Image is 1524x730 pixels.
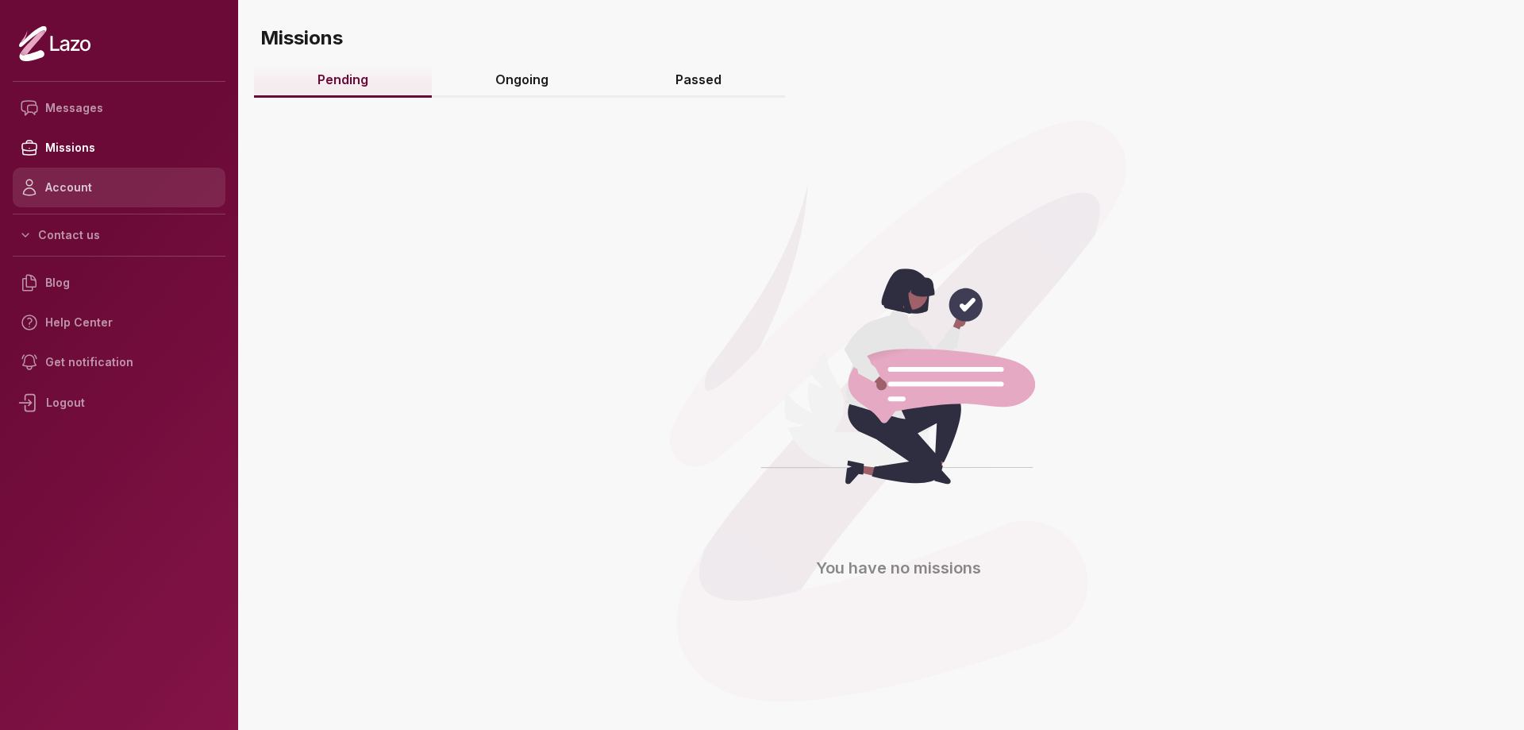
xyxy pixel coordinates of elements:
[13,168,225,207] a: Account
[13,128,225,168] a: Missions
[254,64,432,98] a: Pending
[13,382,225,423] div: Logout
[432,64,612,98] a: Ongoing
[13,263,225,303] a: Blog
[612,64,785,98] a: Passed
[13,221,225,249] button: Contact us
[13,342,225,382] a: Get notification
[13,303,225,342] a: Help Center
[13,88,225,128] a: Messages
